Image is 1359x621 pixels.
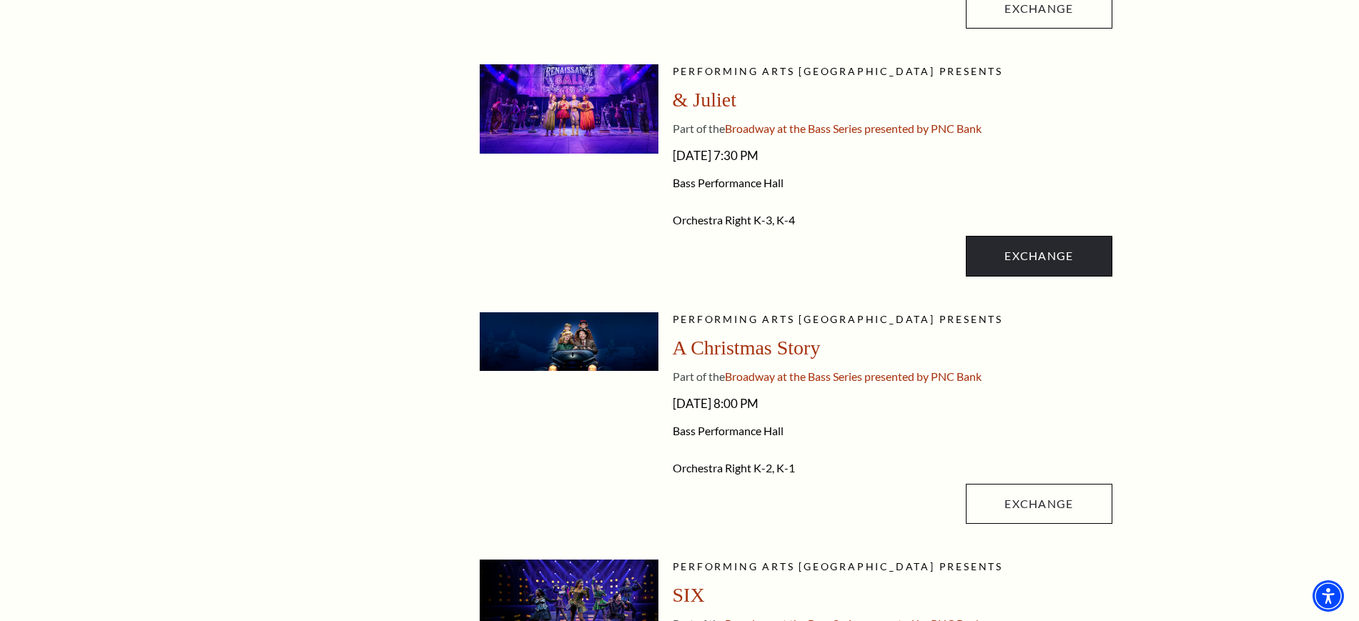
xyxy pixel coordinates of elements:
[673,461,751,475] span: Orchestra Right
[673,560,1004,572] span: Performing Arts [GEOGRAPHIC_DATA] presents
[673,176,1112,190] span: Bass Performance Hall
[480,64,658,154] img: A vibrant stage scene from a musical featuring performers in colorful costumes, with a backdrop d...
[753,213,795,227] span: K-3, K-4
[673,313,1004,325] span: Performing Arts [GEOGRAPHIC_DATA] presents
[673,392,1112,415] span: [DATE] 8:00 PM
[1313,580,1344,612] div: Accessibility Menu
[673,584,705,606] span: SIX
[480,312,658,371] img: acs-hero_desktop-1660x545.jpg
[725,121,982,135] span: Broadway at the Bass Series presented by PNC Bank
[725,369,982,383] span: Broadway at the Bass Series presented by PNC Bank
[673,424,1112,438] span: Bass Performance Hall
[673,65,1004,77] span: Performing Arts [GEOGRAPHIC_DATA] presents
[673,89,736,111] span: & Juliet
[673,369,725,383] span: Part of the
[966,484,1112,524] a: Exchange
[673,213,751,227] span: Orchestra Right
[673,121,725,135] span: Part of the
[673,144,1112,167] span: [DATE] 7:30 PM
[673,337,821,359] span: A Christmas Story
[966,236,1112,276] a: Exchange
[753,461,795,475] span: K-2, K-1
